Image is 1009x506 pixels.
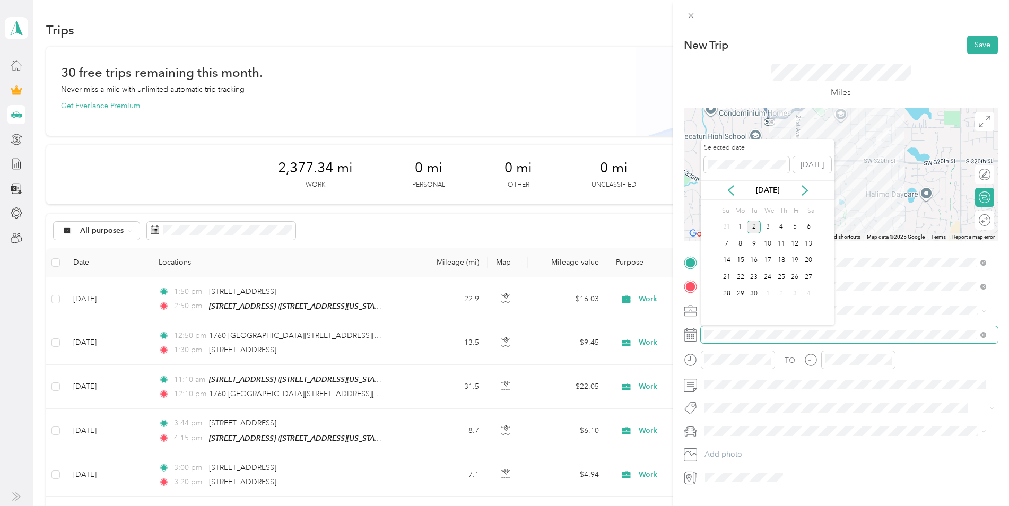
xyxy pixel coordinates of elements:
[734,287,747,301] div: 29
[734,221,747,234] div: 1
[775,287,788,301] div: 2
[720,204,730,219] div: Su
[788,287,802,301] div: 3
[775,254,788,267] div: 18
[704,143,789,153] label: Selected date
[747,271,761,284] div: 23
[747,237,761,250] div: 9
[747,287,761,301] div: 30
[734,254,747,267] div: 15
[793,156,831,173] button: [DATE]
[720,237,734,250] div: 7
[701,447,998,462] button: Add photo
[791,204,802,219] div: Fr
[686,227,721,241] a: Open this area in Google Maps (opens a new window)
[931,234,946,240] a: Terms (opens in new tab)
[775,221,788,234] div: 4
[831,86,851,99] p: Miles
[788,254,802,267] div: 19
[747,221,761,234] div: 2
[788,221,802,234] div: 5
[684,38,728,53] p: New Trip
[788,237,802,250] div: 12
[802,221,815,234] div: 6
[734,271,747,284] div: 22
[775,271,788,284] div: 25
[802,271,815,284] div: 27
[788,271,802,284] div: 26
[867,234,925,240] span: Map data ©2025 Google
[749,204,759,219] div: Tu
[761,271,775,284] div: 24
[761,254,775,267] div: 17
[720,254,734,267] div: 14
[778,204,788,219] div: Th
[747,254,761,267] div: 16
[734,204,745,219] div: Mo
[785,355,795,366] div: TO
[720,287,734,301] div: 28
[950,447,1009,506] iframe: Everlance-gr Chat Button Frame
[734,237,747,250] div: 8
[761,237,775,250] div: 10
[686,227,721,241] img: Google
[762,204,775,219] div: We
[805,204,815,219] div: Sa
[967,36,998,54] button: Save
[775,237,788,250] div: 11
[720,221,734,234] div: 31
[815,233,860,241] button: Keyboard shortcuts
[952,234,995,240] a: Report a map error
[761,221,775,234] div: 3
[802,287,815,301] div: 4
[761,287,775,301] div: 1
[802,237,815,250] div: 13
[720,271,734,284] div: 21
[745,185,790,196] p: [DATE]
[802,254,815,267] div: 20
